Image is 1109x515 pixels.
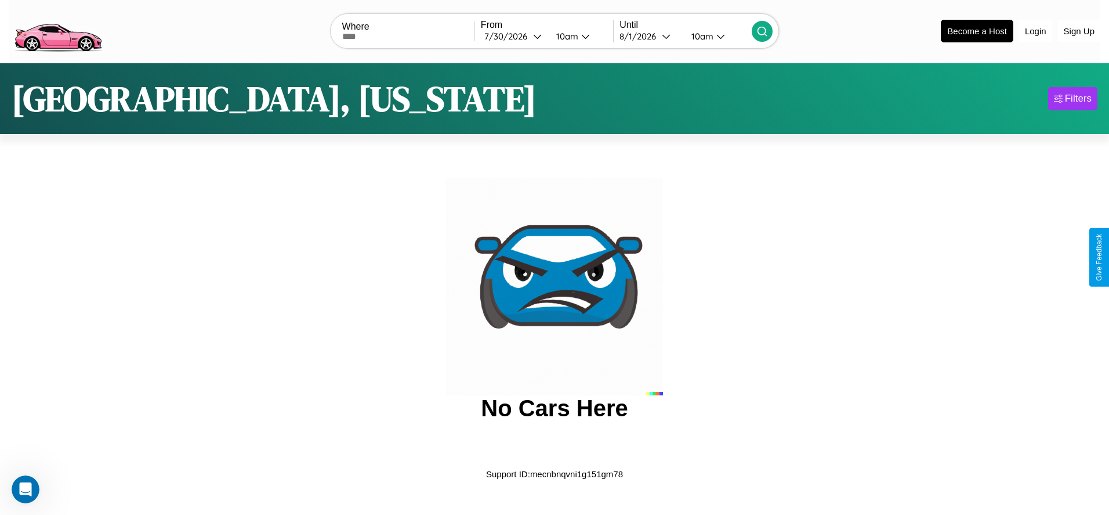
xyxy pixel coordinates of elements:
iframe: Intercom live chat [12,476,39,503]
button: Become a Host [941,20,1013,42]
label: Where [342,21,474,32]
div: Give Feedback [1095,234,1103,281]
div: 10am [550,31,581,42]
p: Support ID: mecnbnqvni1g151gm78 [486,466,623,482]
button: Sign Up [1058,20,1100,42]
div: 8 / 1 / 2026 [619,31,662,42]
h1: [GEOGRAPHIC_DATA], [US_STATE] [12,75,537,123]
label: Until [619,20,752,30]
img: car [446,178,663,395]
div: Filters [1065,93,1092,105]
label: From [481,20,613,30]
div: 10am [686,31,716,42]
h2: No Cars Here [481,395,628,422]
button: 10am [682,30,752,42]
img: logo [9,6,107,55]
button: 7/30/2026 [481,30,547,42]
button: Login [1019,20,1052,42]
div: 7 / 30 / 2026 [484,31,533,42]
button: 10am [547,30,613,42]
button: Filters [1048,87,1097,110]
